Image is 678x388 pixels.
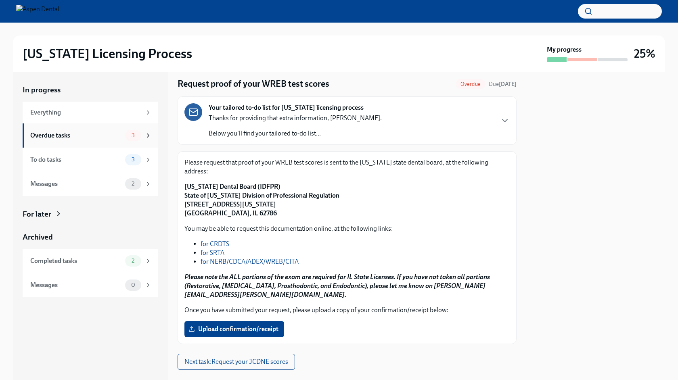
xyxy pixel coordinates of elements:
[178,78,329,90] h4: Request proof of your WREB test scores
[30,131,122,140] div: Overdue tasks
[30,155,122,164] div: To do tasks
[184,158,510,176] p: Please request that proof of your WREB test scores is sent to the [US_STATE] state dental board, ...
[30,257,122,265] div: Completed tasks
[184,321,284,337] label: Upload confirmation/receipt
[489,80,517,88] span: August 13th, 2025 09:00
[23,102,158,123] a: Everything
[127,258,139,264] span: 2
[23,172,158,196] a: Messages2
[201,240,229,248] a: for CRDTS
[184,224,510,233] p: You may be able to request this documentation online, at the following links:
[127,181,139,187] span: 2
[209,103,364,112] strong: Your tailored to-do list for [US_STATE] licensing process
[23,209,51,219] div: For later
[456,81,485,87] span: Overdue
[126,282,140,288] span: 0
[30,179,122,188] div: Messages
[209,114,382,123] p: Thanks for providing that extra information, [PERSON_NAME].
[30,281,122,290] div: Messages
[184,273,490,298] strong: Please note the ALL portions of the exam are required for IL State Licenses. If you have not take...
[184,306,510,315] p: Once you have submitted your request, please upload a copy of your confirmation/receipt below:
[190,325,278,333] span: Upload confirmation/receipt
[634,46,655,61] h3: 25%
[201,258,299,265] a: for NERB/CDCA/ADEX/WREB/CITA
[23,232,158,242] a: Archived
[178,354,295,370] button: Next task:Request your JCDNE scores
[547,45,582,54] strong: My progress
[23,209,158,219] a: For later
[127,132,140,138] span: 3
[209,129,382,138] p: Below you'll find your tailored to-do list...
[23,46,192,62] h2: [US_STATE] Licensing Process
[489,81,517,88] span: Due
[23,123,158,148] a: Overdue tasks3
[23,273,158,297] a: Messages0
[184,183,339,217] strong: [US_STATE] Dental Board (IDFPR) State of [US_STATE] Division of Professional Regulation [STREET_A...
[23,249,158,273] a: Completed tasks2
[201,249,224,257] a: for SRTA
[127,156,140,163] span: 3
[499,81,517,88] strong: [DATE]
[30,108,141,117] div: Everything
[23,85,158,95] a: In progress
[184,358,288,366] span: Next task : Request your JCDNE scores
[23,148,158,172] a: To do tasks3
[16,5,59,18] img: Aspen Dental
